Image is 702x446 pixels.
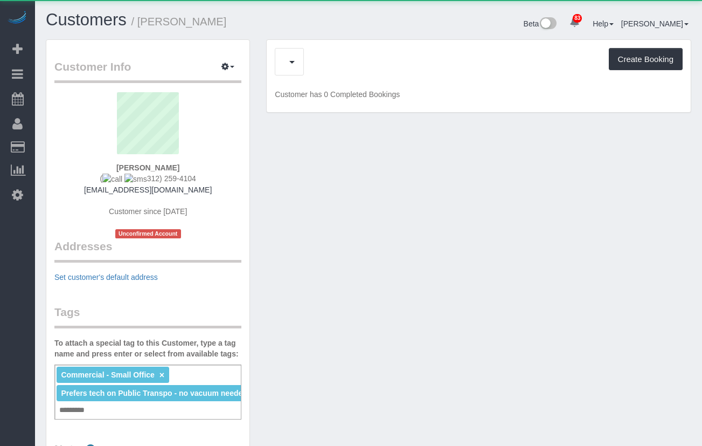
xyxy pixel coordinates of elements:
[124,174,147,184] img: sms
[6,11,28,26] img: Automaid Logo
[131,16,227,28] small: / [PERSON_NAME]
[46,10,127,29] a: Customers
[609,48,683,71] button: Create Booking
[84,186,212,194] a: [EMAIL_ADDRESS][DOMAIN_NAME]
[593,19,614,28] a: Help
[102,174,122,184] img: call
[54,304,241,328] legend: Tags
[116,163,179,172] strong: [PERSON_NAME]
[275,89,683,100] p: Customer has 0 Completed Bookings
[54,59,241,83] legend: Customer Info
[61,389,247,397] span: Prefers tech on Public Transpo - no vacuum needed
[621,19,689,28] a: [PERSON_NAME]
[159,370,164,380] a: ×
[54,273,158,282] a: Set customer's default address
[54,338,241,359] label: To attach a special tag to this Customer, type a tag name and press enter or select from availabl...
[109,207,187,216] span: Customer since [DATE]
[524,19,557,28] a: Beta
[115,229,181,238] span: Unconfirmed Account
[564,11,585,35] a: 83
[539,17,557,31] img: New interface
[573,14,582,23] span: 83
[61,370,155,379] span: Commercial - Small Office
[100,174,196,183] span: ( 312) 259-4104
